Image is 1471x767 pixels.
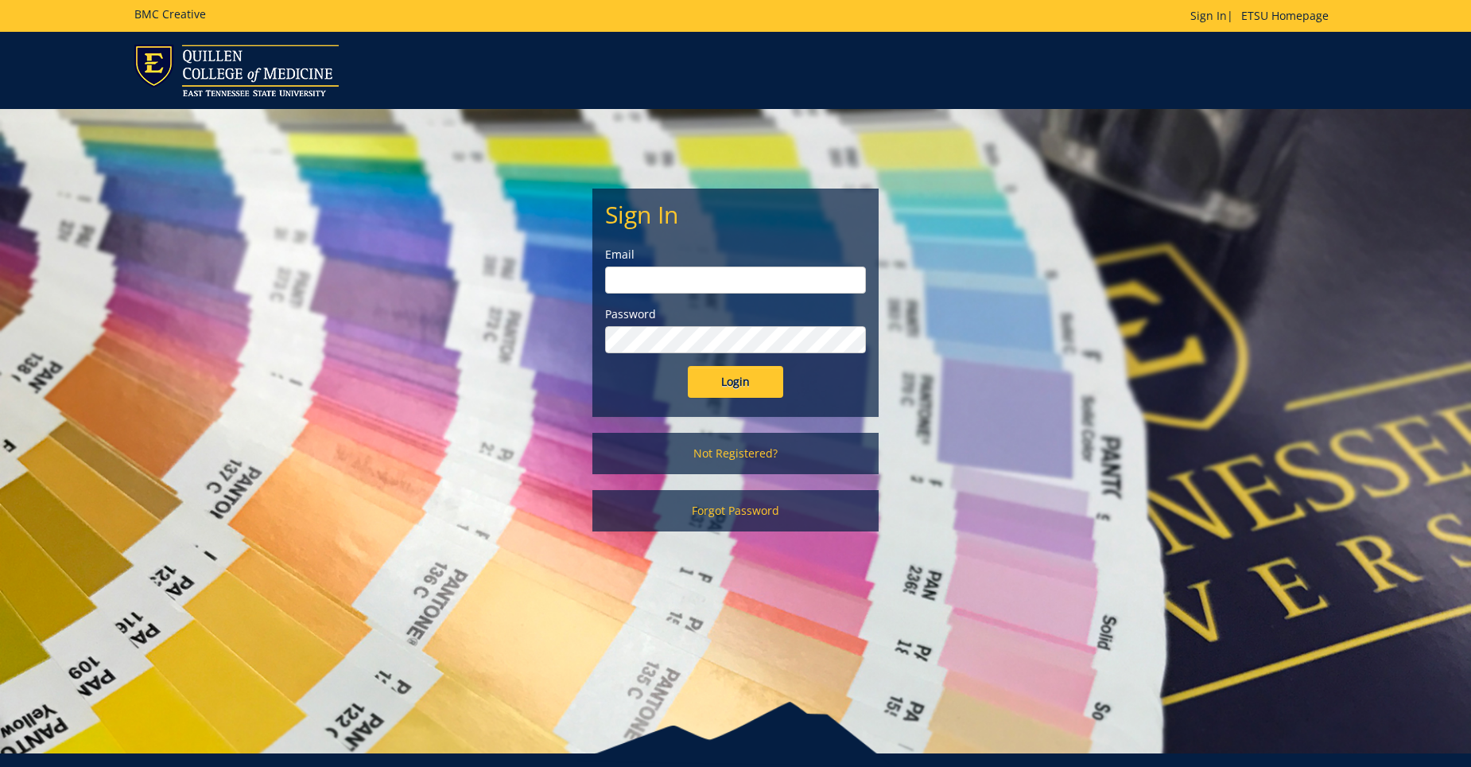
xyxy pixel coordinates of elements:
[592,490,879,531] a: Forgot Password
[134,45,339,96] img: ETSU logo
[688,366,783,398] input: Login
[1190,8,1227,23] a: Sign In
[605,247,866,263] label: Email
[1190,8,1337,24] p: |
[605,201,866,228] h2: Sign In
[592,433,879,474] a: Not Registered?
[605,306,866,322] label: Password
[134,8,206,20] h5: BMC Creative
[1233,8,1337,23] a: ETSU Homepage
